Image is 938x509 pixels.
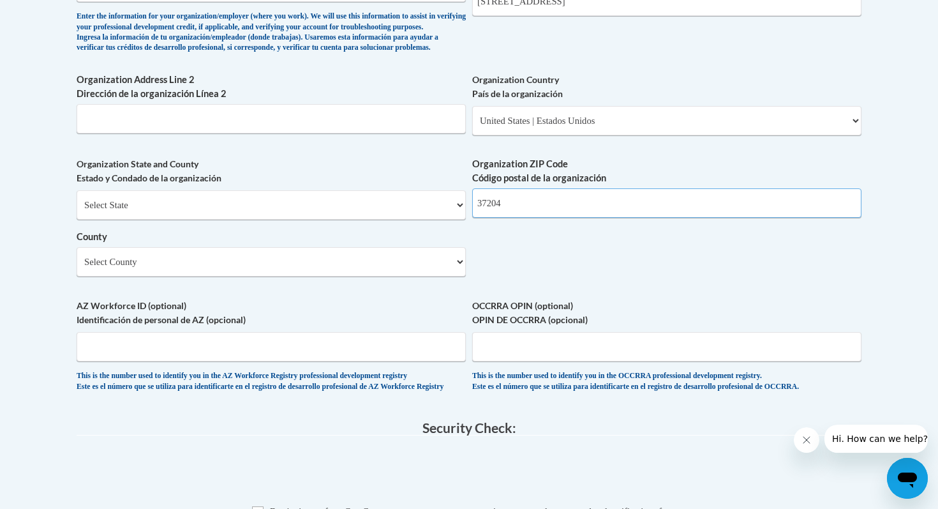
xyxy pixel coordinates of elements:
[472,73,861,101] label: Organization Country País de la organización
[77,157,466,185] label: Organization State and County Estado y Condado de la organización
[824,425,928,453] iframe: Message from company
[77,11,466,54] div: Enter the information for your organization/employer (where you work). We will use this informati...
[794,427,819,453] iframe: Close message
[472,371,861,392] div: This is the number used to identify you in the OCCRRA professional development registry. Este es ...
[77,299,466,327] label: AZ Workforce ID (optional) Identificación de personal de AZ (opcional)
[472,157,861,185] label: Organization ZIP Code Código postal de la organización
[77,230,466,244] label: County
[77,104,466,133] input: Metadata input
[77,73,466,101] label: Organization Address Line 2 Dirección de la organización Línea 2
[372,448,566,498] iframe: reCAPTCHA
[887,458,928,499] iframe: Button to launch messaging window
[77,371,466,392] div: This is the number used to identify you in the AZ Workforce Registry professional development reg...
[472,299,861,327] label: OCCRRA OPIN (optional) OPIN DE OCCRRA (opcional)
[472,188,861,218] input: Metadata input
[422,420,516,436] span: Security Check:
